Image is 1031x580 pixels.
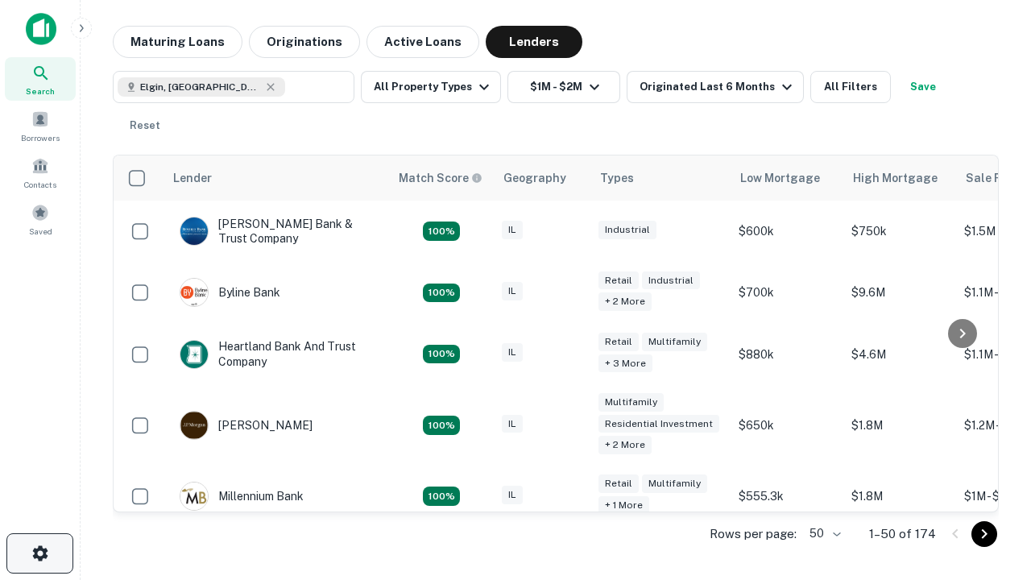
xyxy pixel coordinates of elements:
button: Maturing Loans [113,26,242,58]
img: picture [180,217,208,245]
div: IL [502,282,523,300]
div: Retail [598,271,639,290]
div: Retail [598,474,639,493]
div: Capitalize uses an advanced AI algorithm to match your search with the best lender. The match sco... [399,169,482,187]
td: $1.8M [843,466,956,527]
th: Lender [164,155,389,201]
div: Matching Properties: 24, hasApolloMatch: undefined [423,416,460,435]
p: 1–50 of 174 [869,524,936,544]
a: Contacts [5,151,76,194]
div: + 2 more [598,436,652,454]
div: IL [502,343,523,362]
a: Search [5,57,76,101]
th: Types [590,155,731,201]
span: Saved [29,225,52,238]
button: Go to next page [971,521,997,547]
th: High Mortgage [843,155,956,201]
div: Multifamily [598,393,664,412]
div: Geography [503,168,566,188]
div: Multifamily [642,333,707,351]
div: Heartland Bank And Trust Company [180,339,373,368]
td: $4.6M [843,323,956,384]
td: $600k [731,201,843,262]
img: capitalize-icon.png [26,13,56,45]
div: Industrial [642,271,700,290]
td: $880k [731,323,843,384]
td: $700k [731,262,843,323]
span: Elgin, [GEOGRAPHIC_DATA], [GEOGRAPHIC_DATA] [140,80,261,94]
img: picture [180,412,208,439]
button: Reset [119,110,171,142]
div: + 3 more [598,354,652,373]
button: Active Loans [366,26,479,58]
td: $9.6M [843,262,956,323]
div: Multifamily [642,474,707,493]
button: Originations [249,26,360,58]
img: picture [180,483,208,510]
div: 50 [803,522,843,545]
th: Geography [494,155,590,201]
div: Matching Properties: 16, hasApolloMatch: undefined [423,487,460,506]
td: $1.8M [843,385,956,466]
div: High Mortgage [853,168,938,188]
span: Contacts [24,178,56,191]
iframe: Chat Widget [950,400,1031,477]
div: IL [502,221,523,239]
img: picture [180,279,208,306]
div: Byline Bank [180,278,280,307]
th: Capitalize uses an advanced AI algorithm to match your search with the best lender. The match sco... [389,155,494,201]
div: Residential Investment [598,415,719,433]
button: Lenders [486,26,582,58]
div: Matching Properties: 28, hasApolloMatch: undefined [423,222,460,241]
div: Industrial [598,221,656,239]
div: Matching Properties: 18, hasApolloMatch: undefined [423,284,460,303]
a: Borrowers [5,104,76,147]
button: Originated Last 6 Months [627,71,804,103]
h6: Match Score [399,169,479,187]
div: Types [600,168,634,188]
div: [PERSON_NAME] [180,411,313,440]
th: Low Mortgage [731,155,843,201]
td: $650k [731,385,843,466]
p: Rows per page: [710,524,797,544]
td: $555.3k [731,466,843,527]
div: IL [502,486,523,504]
div: + 2 more [598,292,652,311]
button: All Filters [810,71,891,103]
div: Lender [173,168,212,188]
div: Millennium Bank [180,482,304,511]
td: $750k [843,201,956,262]
img: picture [180,341,208,368]
div: Originated Last 6 Months [640,77,797,97]
span: Search [26,85,55,97]
a: Saved [5,197,76,241]
button: Save your search to get updates of matches that match your search criteria. [897,71,949,103]
span: Borrowers [21,131,60,144]
div: IL [502,415,523,433]
div: [PERSON_NAME] Bank & Trust Company [180,217,373,246]
div: + 1 more [598,496,649,515]
button: All Property Types [361,71,501,103]
div: Low Mortgage [740,168,820,188]
div: Matching Properties: 20, hasApolloMatch: undefined [423,345,460,364]
div: Retail [598,333,639,351]
button: $1M - $2M [507,71,620,103]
